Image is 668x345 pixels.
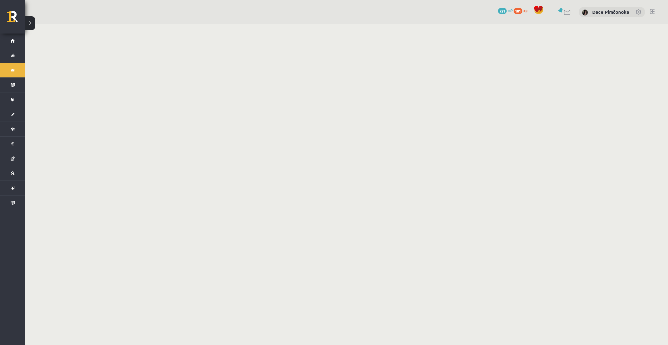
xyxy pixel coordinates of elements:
span: mP [508,8,513,13]
a: 721 mP [498,8,513,13]
a: Rīgas 1. Tālmācības vidusskola [7,11,25,27]
img: Dace Pimčonoka [582,9,588,16]
span: 721 [498,8,507,14]
span: 181 [514,8,522,14]
a: Dace Pimčonoka [592,9,629,15]
a: 181 xp [514,8,531,13]
span: xp [523,8,527,13]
